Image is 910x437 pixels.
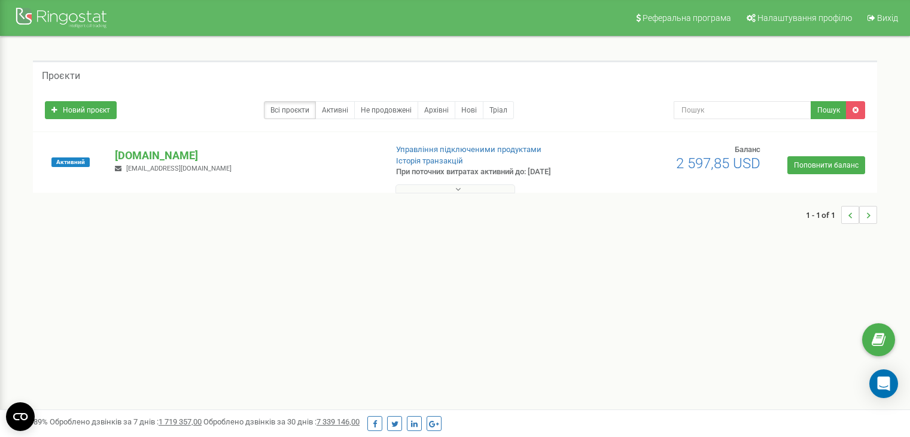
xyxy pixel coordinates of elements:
[735,145,760,154] span: Баланс
[126,165,232,172] span: [EMAIL_ADDRESS][DOMAIN_NAME]
[455,101,483,119] a: Нові
[6,402,35,431] button: Open CMP widget
[264,101,316,119] a: Всі проєкти
[115,148,376,163] p: [DOMAIN_NAME]
[354,101,418,119] a: Не продовжені
[159,417,202,426] u: 1 719 357,00
[869,369,898,398] div: Open Intercom Messenger
[806,206,841,224] span: 1 - 1 of 1
[811,101,847,119] button: Пошук
[483,101,514,119] a: Тріал
[51,157,90,167] span: Активний
[315,101,355,119] a: Активні
[42,71,80,81] h5: Проєкти
[877,13,898,23] span: Вихід
[643,13,731,23] span: Реферальна програма
[45,101,117,119] a: Новий проєкт
[203,417,360,426] span: Оброблено дзвінків за 30 днів :
[418,101,455,119] a: Архівні
[674,101,811,119] input: Пошук
[757,13,852,23] span: Налаштування профілю
[316,417,360,426] u: 7 339 146,00
[787,156,865,174] a: Поповнити баланс
[806,194,877,236] nav: ...
[396,156,463,165] a: Історія транзакцій
[50,417,202,426] span: Оброблено дзвінків за 7 днів :
[396,145,541,154] a: Управління підключеними продуктами
[396,166,588,178] p: При поточних витратах активний до: [DATE]
[676,155,760,172] span: 2 597,85 USD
